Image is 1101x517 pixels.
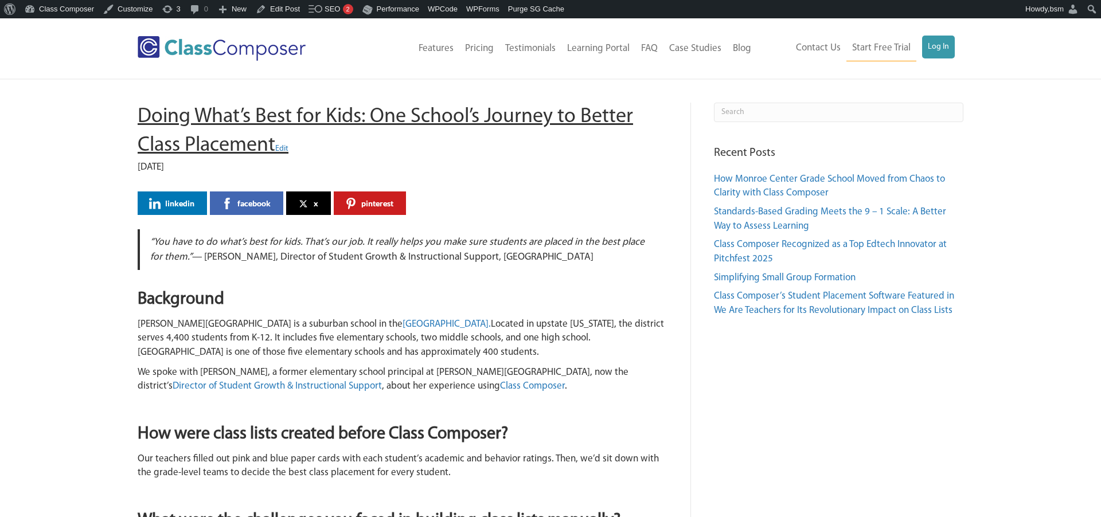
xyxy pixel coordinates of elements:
[714,291,954,315] a: Class Composer’s Student Placement Software Featured in We Are Teachers for Its Revolutionary Imp...
[413,36,459,61] a: Features
[714,207,946,231] a: Standards-Based Grading Meets the 9 – 1 Scale: A Better Way to Assess Learning
[138,452,667,480] p: Our teachers filled out pink and blue paper cards with each student’s academic and behavior ratin...
[150,237,645,261] em: “You have to do what’s best for kids. That’s our job. It really helps you make sure students are ...
[846,36,916,61] a: Start Free Trial
[138,162,164,172] span: [DATE]
[138,366,667,394] p: We spoke with [PERSON_NAME], a former elementary school principal at [PERSON_NAME][GEOGRAPHIC_DAT...
[757,36,955,61] nav: Header Menu
[922,36,955,58] a: Log In
[635,36,663,61] a: FAQ
[353,36,757,61] nav: Header Menu
[714,174,945,198] a: How Monroe Center Grade School Moved from Chaos to Clarity with Class Composer
[138,103,667,160] h1: Doing What’s Best for Kids: One School’s Journey to Better Class Placement
[173,381,382,391] a: Director of Student Growth & Instructional Support
[790,36,846,61] a: Contact Us
[499,36,561,61] a: Testimonials
[138,291,224,308] strong: Background
[663,36,727,61] a: Case Studies
[714,103,963,122] input: Search
[714,240,947,264] a: Class Composer Recognized as a Top Edtech Innovator at Pitchfest 2025
[727,36,757,61] a: Blog
[459,36,499,61] a: Pricing
[1049,5,1064,13] span: bsm
[714,145,963,161] h4: Recent Posts
[403,319,491,329] a: [GEOGRAPHIC_DATA].
[138,318,667,360] p: [PERSON_NAME][GEOGRAPHIC_DATA] is a suburban school in the Located in upstate [US_STATE], the dis...
[138,191,207,215] a: linkedin
[150,235,657,264] p: — [PERSON_NAME], Director of Student Growth & Instructional Support, [GEOGRAPHIC_DATA]
[286,191,331,215] a: x
[334,191,406,215] a: pinterest
[138,425,508,443] strong: How were class lists created before Class Composer?
[561,36,635,61] a: Learning Portal
[343,4,353,14] div: 2
[275,144,288,153] a: Edit
[138,36,306,61] img: Class Composer
[500,381,565,391] a: Class Composer
[714,273,856,283] a: Simplifying Small Group Formation
[210,191,283,215] a: facebook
